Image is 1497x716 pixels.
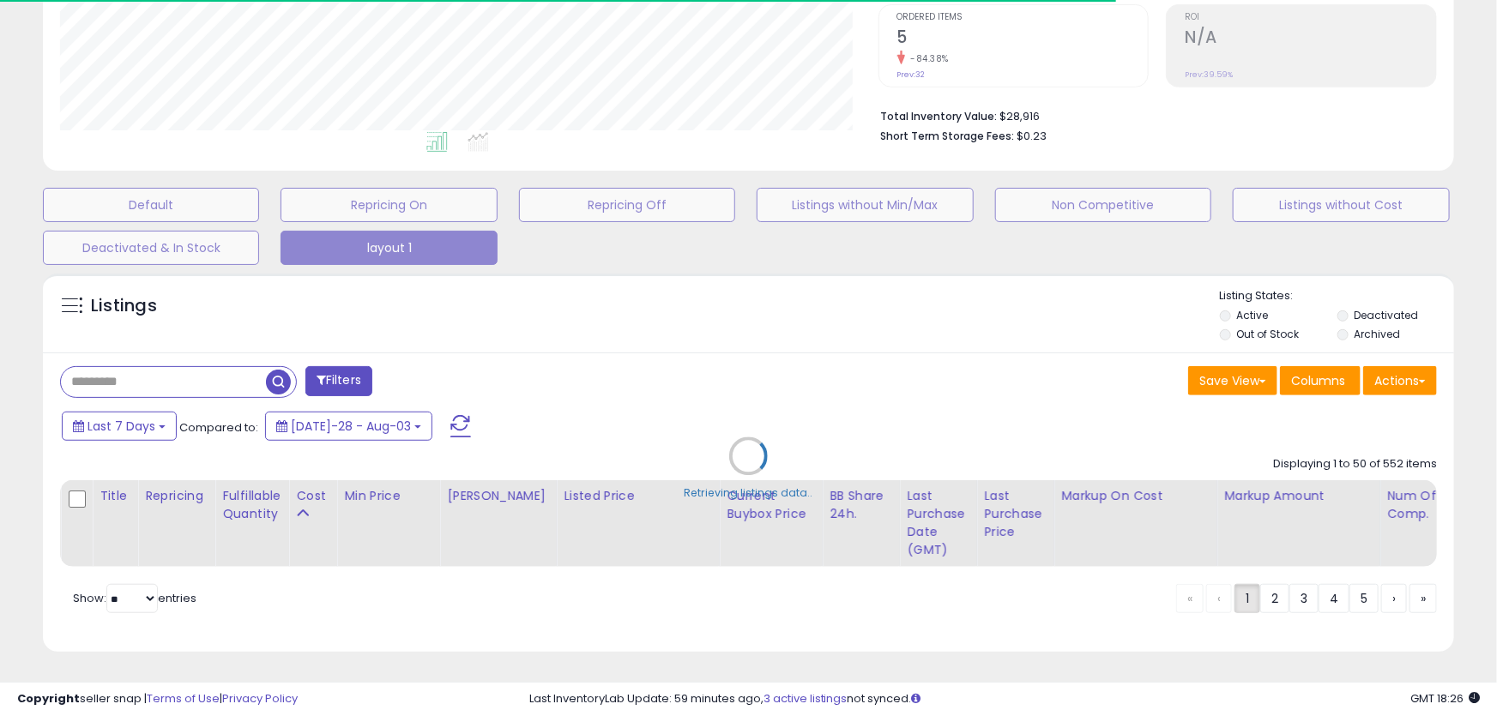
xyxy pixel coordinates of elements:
small: -84.38% [905,52,950,65]
button: Non Competitive [995,188,1211,222]
div: seller snap | | [17,691,298,707]
div: Retrieving listings data.. [685,486,813,502]
button: Listings without Min/Max [757,188,973,222]
a: Privacy Policy [222,690,298,707]
span: ROI [1185,13,1436,22]
h2: N/A [1185,27,1436,51]
li: $28,916 [881,105,1424,125]
strong: Copyright [17,690,80,707]
button: layout 1 [281,231,497,265]
div: Last InventoryLab Update: 59 minutes ago, not synced. [529,691,1480,707]
button: Repricing On [281,188,497,222]
span: $0.23 [1017,128,1047,144]
small: Prev: 32 [897,69,926,80]
span: 2025-08-12 18:26 GMT [1410,690,1480,707]
button: Default [43,188,259,222]
button: Listings without Cost [1233,188,1449,222]
b: Total Inventory Value: [881,109,998,123]
h2: 5 [897,27,1149,51]
span: Ordered Items [897,13,1149,22]
button: Deactivated & In Stock [43,231,259,265]
a: Terms of Use [147,690,220,707]
b: Short Term Storage Fees: [881,129,1015,143]
button: Repricing Off [519,188,735,222]
a: 3 active listings [764,690,848,707]
small: Prev: 39.59% [1185,69,1233,80]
